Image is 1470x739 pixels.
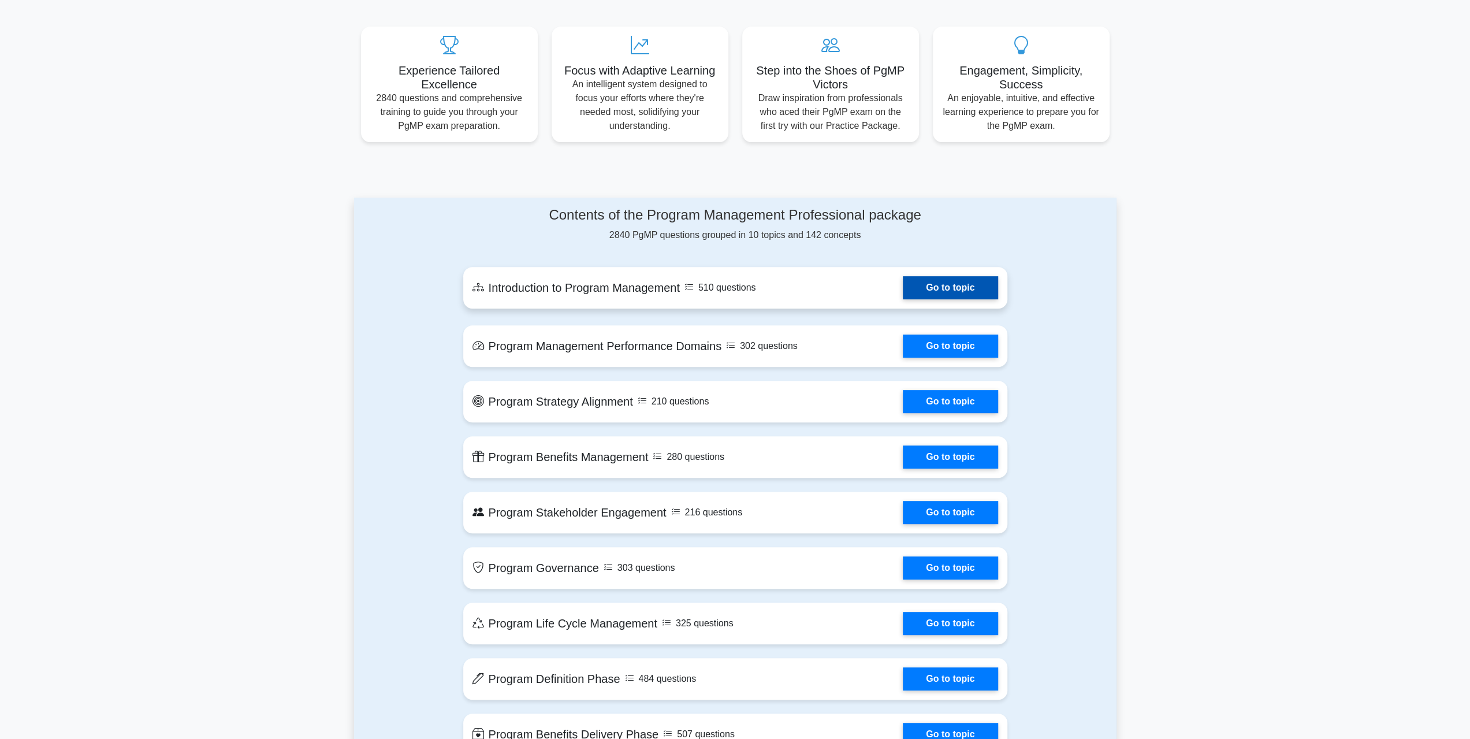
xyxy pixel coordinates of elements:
[903,390,998,413] a: Go to topic
[561,77,719,133] p: An intelligent system designed to focus your efforts where they're needed most, solidifying your ...
[561,64,719,77] h5: Focus with Adaptive Learning
[942,64,1100,91] h5: Engagement, Simplicity, Success
[903,556,998,580] a: Go to topic
[751,91,910,133] p: Draw inspiration from professionals who aced their PgMP exam on the first try with our Practice P...
[903,276,998,299] a: Go to topic
[370,64,529,91] h5: Experience Tailored Excellence
[903,445,998,469] a: Go to topic
[903,667,998,690] a: Go to topic
[903,612,998,635] a: Go to topic
[463,207,1007,224] h4: Contents of the Program Management Professional package
[370,91,529,133] p: 2840 questions and comprehensive training to guide you through your PgMP exam preparation.
[751,64,910,91] h5: Step into the Shoes of PgMP Victors
[903,335,998,358] a: Go to topic
[903,501,998,524] a: Go to topic
[942,91,1100,133] p: An enjoyable, intuitive, and effective learning experience to prepare you for the PgMP exam.
[463,207,1007,242] div: 2840 PgMP questions grouped in 10 topics and 142 concepts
